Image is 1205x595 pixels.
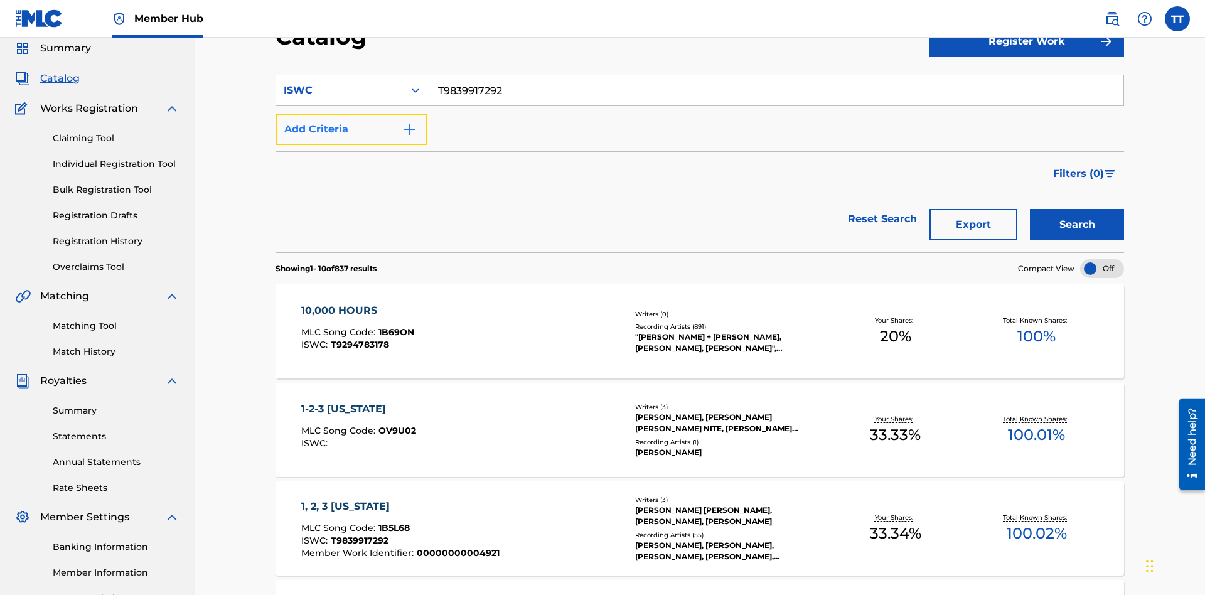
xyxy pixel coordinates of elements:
[301,326,378,338] span: MLC Song Code :
[880,325,911,348] span: 20 %
[635,437,825,447] div: Recording Artists ( 1 )
[635,331,825,354] div: "[PERSON_NAME] + [PERSON_NAME], [PERSON_NAME], [PERSON_NAME]", [PERSON_NAME] + [PERSON_NAME] & [P...
[40,289,89,304] span: Matching
[15,101,31,116] img: Works Registration
[875,316,916,325] p: Your Shares:
[635,322,825,331] div: Recording Artists ( 891 )
[635,309,825,319] div: Writers ( 0 )
[417,547,500,559] span: 00000000004921
[635,505,825,527] div: [PERSON_NAME] [PERSON_NAME], [PERSON_NAME], [PERSON_NAME]
[929,26,1124,57] button: Register Work
[1003,414,1070,424] p: Total Known Shares:
[164,289,179,304] img: expand
[1008,424,1065,446] span: 100.01 %
[284,83,397,98] div: ISWC
[1142,535,1205,595] iframe: Chat Widget
[53,183,179,196] a: Bulk Registration Tool
[1018,263,1074,274] span: Compact View
[53,540,179,554] a: Banking Information
[1046,158,1124,190] button: Filters (0)
[1007,522,1067,545] span: 100.02 %
[635,530,825,540] div: Recording Artists ( 55 )
[301,402,416,417] div: 1-2-3 [US_STATE]
[53,235,179,248] a: Registration History
[402,122,417,137] img: 9d2ae6d4665cec9f34b9.svg
[112,11,127,26] img: Top Rightsholder
[1146,547,1154,585] div: Drag
[1137,11,1152,26] img: help
[1132,6,1157,31] div: Help
[276,383,1124,477] a: 1-2-3 [US_STATE]MLC Song Code:OV9U02ISWC:Writers (3)[PERSON_NAME], [PERSON_NAME] [PERSON_NAME] NI...
[929,209,1017,240] button: Export
[301,547,417,559] span: Member Work Identifier :
[301,499,500,514] div: 1, 2, 3 [US_STATE]
[276,114,427,145] button: Add Criteria
[1170,394,1205,496] iframe: Resource Center
[1105,170,1115,178] img: filter
[15,373,30,389] img: Royalties
[301,425,378,436] span: MLC Song Code :
[53,404,179,417] a: Summary
[53,566,179,579] a: Member Information
[870,424,921,446] span: 33.33 %
[1003,513,1070,522] p: Total Known Shares:
[15,9,63,28] img: MLC Logo
[301,339,331,350] span: ISWC :
[1165,6,1190,31] div: User Menu
[15,510,30,525] img: Member Settings
[53,345,179,358] a: Match History
[331,535,388,546] span: T9839917292
[40,101,138,116] span: Works Registration
[53,260,179,274] a: Overclaims Tool
[1017,325,1056,348] span: 100 %
[331,339,389,350] span: T9294783178
[842,205,923,233] a: Reset Search
[1100,6,1125,31] a: Public Search
[53,481,179,495] a: Rate Sheets
[53,209,179,222] a: Registration Drafts
[635,402,825,412] div: Writers ( 3 )
[875,513,916,522] p: Your Shares:
[378,326,414,338] span: 1B69ON
[164,510,179,525] img: expand
[301,535,331,546] span: ISWC :
[1030,209,1124,240] button: Search
[40,41,91,56] span: Summary
[15,41,30,56] img: Summary
[15,71,80,86] a: CatalogCatalog
[15,289,31,304] img: Matching
[870,522,921,545] span: 33.34 %
[635,412,825,434] div: [PERSON_NAME], [PERSON_NAME] [PERSON_NAME] NITE, [PERSON_NAME] [PERSON_NAME]
[15,41,91,56] a: SummarySummary
[635,540,825,562] div: [PERSON_NAME], [PERSON_NAME], [PERSON_NAME], [PERSON_NAME], [PERSON_NAME], [PERSON_NAME], [PERSON...
[1053,166,1104,181] span: Filters ( 0 )
[301,303,414,318] div: 10,000 HOURS
[1099,34,1114,49] img: f7272a7cc735f4ea7f67.svg
[40,373,87,389] span: Royalties
[875,414,916,424] p: Your Shares:
[164,101,179,116] img: expand
[40,510,129,525] span: Member Settings
[53,158,179,171] a: Individual Registration Tool
[276,481,1124,576] a: 1, 2, 3 [US_STATE]MLC Song Code:1B5L68ISWC:T9839917292Member Work Identifier:00000000004921Writer...
[276,263,377,274] p: Showing 1 - 10 of 837 results
[134,11,203,26] span: Member Hub
[53,430,179,443] a: Statements
[635,495,825,505] div: Writers ( 3 )
[164,373,179,389] img: expand
[1105,11,1120,26] img: search
[301,437,331,449] span: ISWC :
[53,319,179,333] a: Matching Tool
[635,447,825,458] div: [PERSON_NAME]
[40,71,80,86] span: Catalog
[53,456,179,469] a: Annual Statements
[53,132,179,145] a: Claiming Tool
[15,71,30,86] img: Catalog
[276,75,1124,252] form: Search Form
[378,425,416,436] span: OV9U02
[276,284,1124,378] a: 10,000 HOURSMLC Song Code:1B69ONISWC:T9294783178Writers (0)Recording Artists (891)"[PERSON_NAME] ...
[1003,316,1070,325] p: Total Known Shares:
